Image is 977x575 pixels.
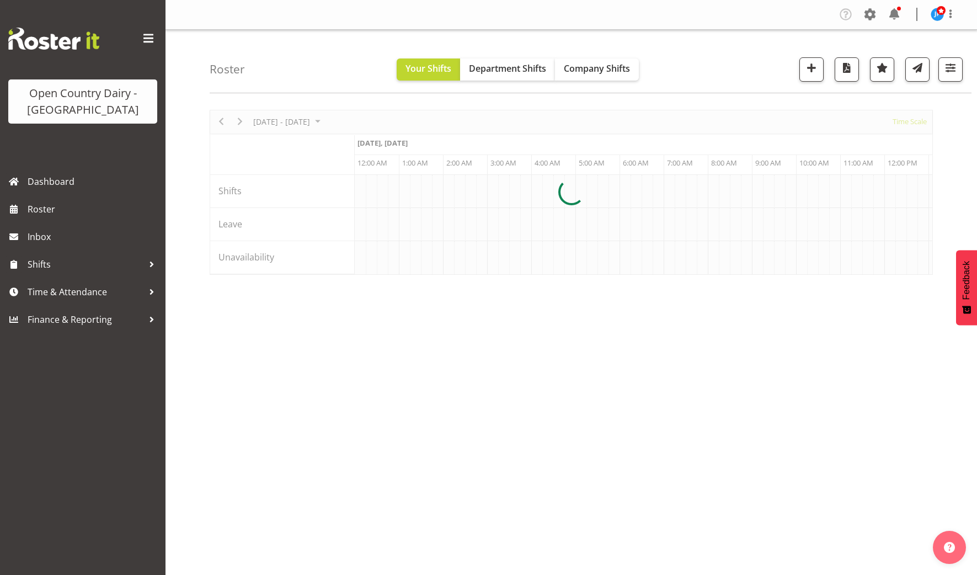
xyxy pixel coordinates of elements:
button: Add a new shift [799,57,824,82]
button: Download a PDF of the roster according to the set date range. [835,57,859,82]
span: Department Shifts [469,62,546,74]
h4: Roster [210,63,245,76]
span: Inbox [28,228,160,245]
button: Highlight an important date within the roster. [870,57,894,82]
span: Time & Attendance [28,284,143,300]
div: Open Country Dairy - [GEOGRAPHIC_DATA] [19,85,146,118]
button: Filter Shifts [938,57,963,82]
span: Dashboard [28,173,160,190]
span: Feedback [962,261,971,300]
span: Roster [28,201,160,217]
img: Rosterit website logo [8,28,99,50]
span: Your Shifts [405,62,451,74]
img: help-xxl-2.png [944,542,955,553]
button: Company Shifts [555,58,639,81]
button: Department Shifts [460,58,555,81]
button: Feedback - Show survey [956,250,977,325]
button: Your Shifts [397,58,460,81]
button: Send a list of all shifts for the selected filtered period to all rostered employees. [905,57,930,82]
img: jason-porter10044.jpg [931,8,944,21]
span: Company Shifts [564,62,630,74]
span: Finance & Reporting [28,311,143,328]
span: Shifts [28,256,143,273]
